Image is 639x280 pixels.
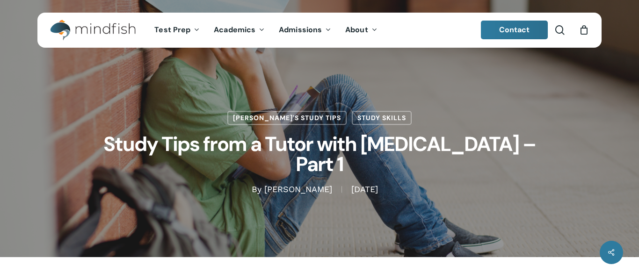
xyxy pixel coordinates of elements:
[147,13,384,48] nav: Main Menu
[252,187,261,193] span: By
[264,185,332,194] a: [PERSON_NAME]
[481,21,548,39] a: Contact
[345,25,368,35] span: About
[214,25,255,35] span: Academics
[352,111,412,125] a: Study Skills
[341,187,387,193] span: [DATE]
[227,111,347,125] a: [PERSON_NAME]'s Study Tips
[86,125,553,184] h1: Study Tips from a Tutor with [MEDICAL_DATA] – Part 1
[279,25,322,35] span: Admissions
[154,25,190,35] span: Test Prep
[207,26,272,34] a: Academics
[272,26,338,34] a: Admissions
[338,26,385,34] a: About
[147,26,207,34] a: Test Prep
[37,13,602,48] header: Main Menu
[499,25,530,35] span: Contact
